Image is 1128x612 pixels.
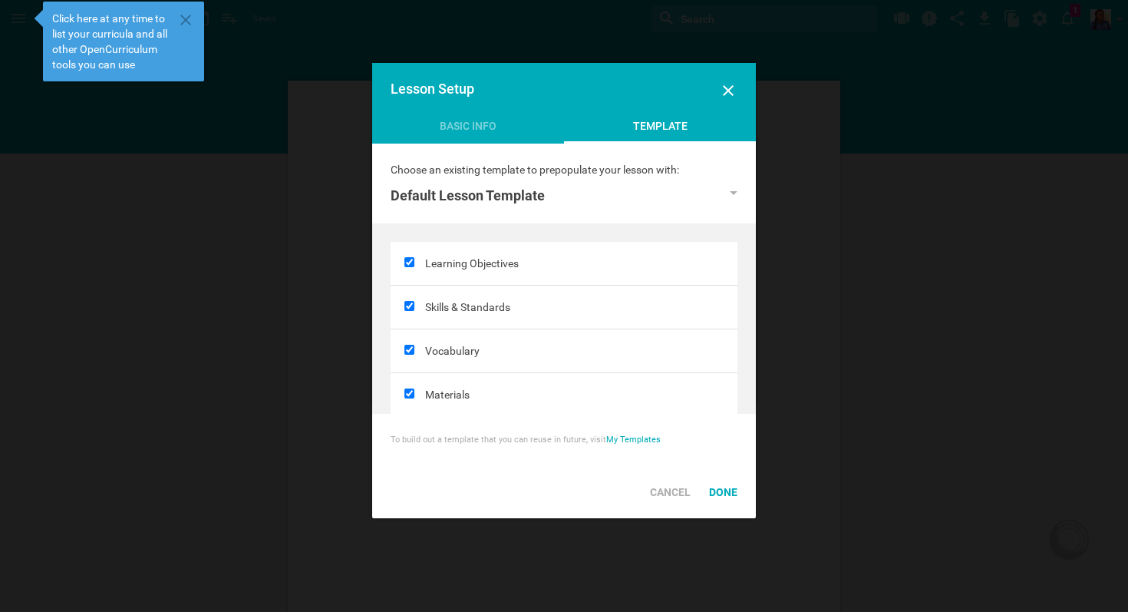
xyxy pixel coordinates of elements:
div: Materials [425,373,737,416]
div: Choose an existing template to prepopulate your lesson with: [391,162,737,177]
div: Vocabulary [425,329,737,372]
span: To build out a template that you can reuse in future, visit [391,435,606,445]
div: Learning Objectives [425,242,737,285]
div: Default Lesson Template [391,187,545,205]
div: Lesson Setup [391,81,703,97]
div: Cancel [641,475,700,509]
div: Skills & Standards [425,286,737,329]
div: Template [564,118,756,144]
a: My Templates [606,435,661,445]
div: Basic Info [372,118,564,141]
div: Done [700,475,747,509]
span: Click here at any time to list your curricula and all other OpenCurriculum tools you can use [52,11,173,72]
